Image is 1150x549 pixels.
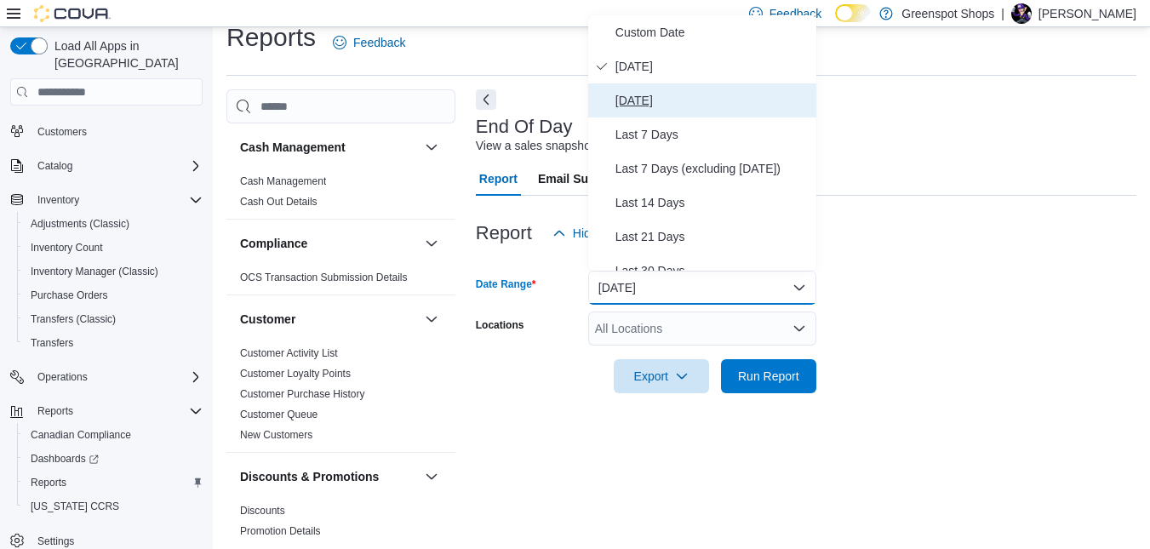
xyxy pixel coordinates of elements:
span: Cash Management [240,174,326,188]
span: Canadian Compliance [24,425,203,445]
p: Greenspot Shops [901,3,994,24]
button: [DATE] [588,271,816,305]
span: Adjustments (Classic) [24,214,203,234]
div: Customer [226,343,455,452]
span: Last 30 Days [615,260,810,281]
a: Transfers (Classic) [24,309,123,329]
span: Inventory Manager (Classic) [31,265,158,278]
span: Last 14 Days [615,192,810,213]
h3: End Of Day [476,117,573,137]
div: Select listbox [588,15,816,271]
span: Last 7 Days [615,124,810,145]
span: Reports [24,472,203,493]
span: Operations [31,367,203,387]
button: Export [614,359,709,393]
span: Inventory [31,190,203,210]
button: Canadian Compliance [17,423,209,447]
span: Customer Loyalty Points [240,367,351,380]
span: Adjustments (Classic) [31,217,129,231]
span: [DATE] [615,90,810,111]
span: New Customers [240,428,312,442]
button: Compliance [421,233,442,254]
a: Customer Loyalty Points [240,368,351,380]
span: Discounts [240,504,285,518]
span: Purchase Orders [31,289,108,302]
span: Dashboards [31,452,99,466]
span: Reports [37,404,73,418]
span: Purchase Orders [24,285,203,306]
p: [PERSON_NAME] [1038,3,1136,24]
span: Catalog [37,159,72,173]
span: [DATE] [615,56,810,77]
span: Customer Purchase History [240,387,365,401]
a: Inventory Count [24,237,110,258]
span: Email Subscription [538,162,646,196]
button: Reports [31,401,80,421]
button: [US_STATE] CCRS [17,495,209,518]
span: Last 7 Days (excluding [DATE]) [615,158,810,179]
span: Feedback [353,34,405,51]
a: Inventory Manager (Classic) [24,261,165,282]
img: Cova [34,5,111,22]
button: Discounts & Promotions [421,466,442,487]
span: Last 21 Days [615,226,810,247]
h3: Cash Management [240,139,346,156]
button: Operations [3,365,209,389]
a: Reports [24,472,73,493]
div: Cash Management [226,171,455,219]
span: Transfers (Classic) [31,312,116,326]
a: Canadian Compliance [24,425,138,445]
span: Load All Apps in [GEOGRAPHIC_DATA] [48,37,203,71]
span: Transfers (Classic) [24,309,203,329]
span: Hide Parameters [573,225,662,242]
button: Inventory [3,188,209,212]
a: Feedback [326,26,412,60]
span: Inventory Count [24,237,203,258]
span: [US_STATE] CCRS [31,500,119,513]
a: Customer Purchase History [240,388,365,400]
span: Reports [31,476,66,489]
span: OCS Transaction Submission Details [240,271,408,284]
h1: Reports [226,20,316,54]
button: Transfers (Classic) [17,307,209,331]
span: Inventory Count [31,241,103,254]
a: Adjustments (Classic) [24,214,136,234]
span: Cash Out Details [240,195,318,209]
a: OCS Transaction Submission Details [240,272,408,283]
button: Open list of options [792,322,806,335]
button: Inventory Manager (Classic) [17,260,209,283]
span: Export [624,359,699,393]
span: Transfers [31,336,73,350]
span: Dashboards [24,449,203,469]
button: Reports [17,471,209,495]
a: New Customers [240,429,312,441]
h3: Customer [240,311,295,328]
button: Hide Parameters [546,216,669,250]
button: Adjustments (Classic) [17,212,209,236]
button: Run Report [721,359,816,393]
a: Customers [31,122,94,142]
span: Reports [31,401,203,421]
a: Cash Management [240,175,326,187]
span: Inventory [37,193,79,207]
a: Dashboards [24,449,106,469]
button: Transfers [17,331,209,355]
button: Inventory [31,190,86,210]
span: Catalog [31,156,203,176]
span: Feedback [770,5,821,22]
a: Dashboards [17,447,209,471]
a: Cash Out Details [240,196,318,208]
a: Discounts [240,505,285,517]
button: Compliance [240,235,418,252]
span: Settings [37,535,74,548]
a: Transfers [24,333,80,353]
span: Customer Activity List [240,346,338,360]
span: Report [479,162,518,196]
button: Customer [421,309,442,329]
h3: Report [476,223,532,243]
label: Locations [476,318,524,332]
button: Discounts & Promotions [240,468,418,485]
a: [US_STATE] CCRS [24,496,126,517]
p: | [1001,3,1004,24]
h3: Discounts & Promotions [240,468,379,485]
